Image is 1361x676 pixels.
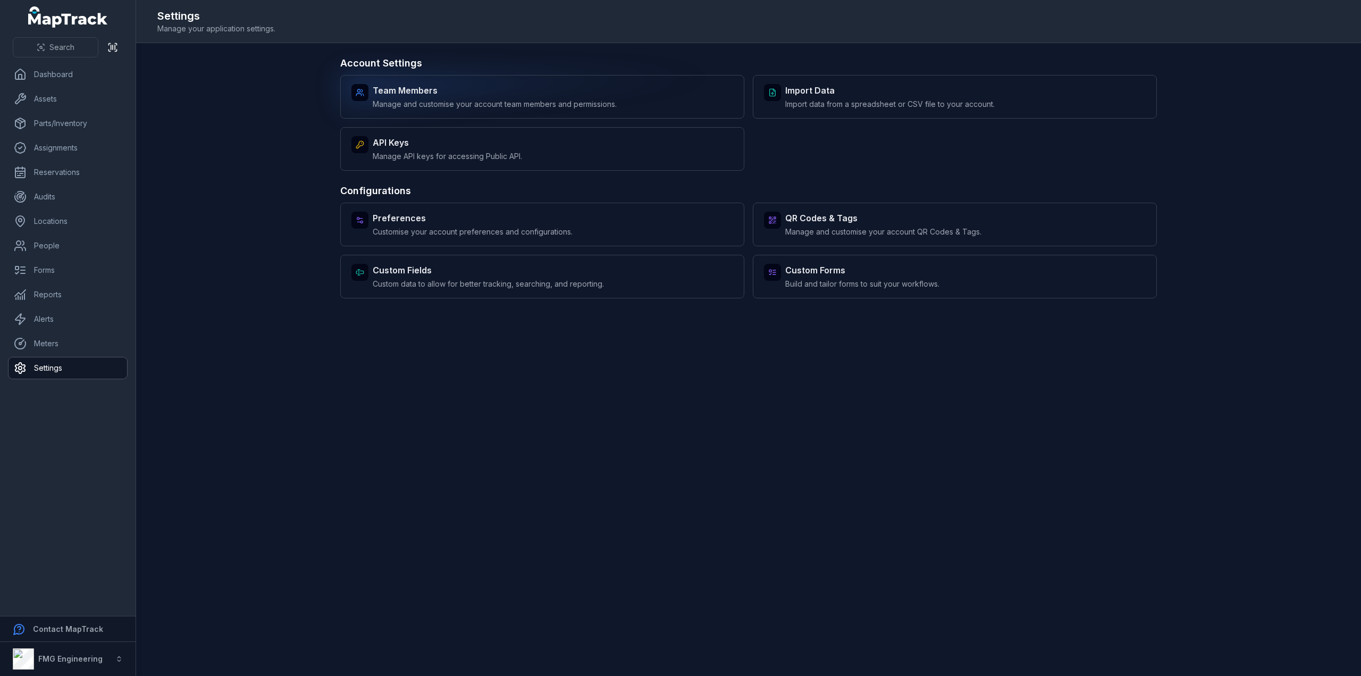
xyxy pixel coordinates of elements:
[9,113,127,134] a: Parts/Inventory
[340,56,1157,71] h3: Account Settings
[157,9,275,23] h2: Settings
[9,333,127,354] a: Meters
[373,264,604,277] strong: Custom Fields
[9,308,127,330] a: Alerts
[13,37,98,57] button: Search
[785,99,995,110] span: Import data from a spreadsheet or CSV file to your account.
[373,212,573,224] strong: Preferences
[9,137,127,158] a: Assignments
[9,357,127,379] a: Settings
[373,151,522,162] span: Manage API keys for accessing Public API.
[9,64,127,85] a: Dashboard
[9,284,127,305] a: Reports
[9,235,127,256] a: People
[785,264,939,277] strong: Custom Forms
[28,6,108,28] a: MapTrack
[49,42,74,53] span: Search
[9,260,127,281] a: Forms
[9,162,127,183] a: Reservations
[373,227,573,237] span: Customise your account preferences and configurations.
[373,84,617,97] strong: Team Members
[373,279,604,289] span: Custom data to allow for better tracking, searching, and reporting.
[785,227,981,237] span: Manage and customise your account QR Codes & Tags.
[753,75,1157,119] a: Import DataImport data from a spreadsheet or CSV file to your account.
[340,255,744,298] a: Custom FieldsCustom data to allow for better tracking, searching, and reporting.
[157,23,275,34] span: Manage your application settings.
[753,255,1157,298] a: Custom FormsBuild and tailor forms to suit your workflows.
[38,654,103,663] strong: FMG Engineering
[33,624,103,633] strong: Contact MapTrack
[340,127,744,171] a: API KeysManage API keys for accessing Public API.
[373,99,617,110] span: Manage and customise your account team members and permissions.
[9,211,127,232] a: Locations
[340,183,1157,198] h3: Configurations
[373,136,522,149] strong: API Keys
[753,203,1157,246] a: QR Codes & TagsManage and customise your account QR Codes & Tags.
[340,203,744,246] a: PreferencesCustomise your account preferences and configurations.
[340,75,744,119] a: Team MembersManage and customise your account team members and permissions.
[785,212,981,224] strong: QR Codes & Tags
[785,279,939,289] span: Build and tailor forms to suit your workflows.
[9,186,127,207] a: Audits
[9,88,127,110] a: Assets
[785,84,995,97] strong: Import Data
